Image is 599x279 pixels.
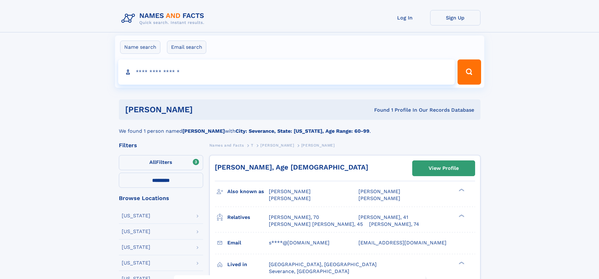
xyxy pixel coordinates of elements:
[167,41,206,54] label: Email search
[269,261,377,267] span: [GEOGRAPHIC_DATA], [GEOGRAPHIC_DATA]
[251,143,253,148] span: T
[227,259,269,270] h3: Lived in
[358,195,400,201] span: [PERSON_NAME]
[122,229,150,234] div: [US_STATE]
[457,188,465,192] div: ❯
[119,195,203,201] div: Browse Locations
[119,10,209,27] img: Logo Names and Facts
[283,107,474,114] div: Found 1 Profile In Our Records Database
[269,188,311,194] span: [PERSON_NAME]
[301,143,335,148] span: [PERSON_NAME]
[260,143,294,148] span: [PERSON_NAME]
[118,59,455,85] input: search input
[430,10,480,25] a: Sign Up
[269,268,349,274] span: Severance, [GEOGRAPHIC_DATA]
[119,120,480,135] div: We found 1 person named with .
[227,186,269,197] h3: Also known as
[413,161,475,176] a: View Profile
[358,214,408,221] a: [PERSON_NAME], 41
[182,128,225,134] b: [PERSON_NAME]
[260,141,294,149] a: [PERSON_NAME]
[125,106,284,114] h1: [PERSON_NAME]
[269,221,363,228] a: [PERSON_NAME] [PERSON_NAME], 45
[358,188,400,194] span: [PERSON_NAME]
[251,141,253,149] a: T
[369,221,419,228] a: [PERSON_NAME], 74
[122,245,150,250] div: [US_STATE]
[227,212,269,223] h3: Relatives
[380,10,430,25] a: Log In
[457,261,465,265] div: ❯
[358,240,446,246] span: [EMAIL_ADDRESS][DOMAIN_NAME]
[209,141,244,149] a: Names and Facts
[429,161,459,176] div: View Profile
[458,59,481,85] button: Search Button
[122,213,150,218] div: [US_STATE]
[227,237,269,248] h3: Email
[215,163,368,171] a: [PERSON_NAME], Age [DEMOGRAPHIC_DATA]
[269,214,319,221] a: [PERSON_NAME], 70
[236,128,369,134] b: City: Severance, State: [US_STATE], Age Range: 60-99
[149,159,156,165] span: All
[457,214,465,218] div: ❯
[119,142,203,148] div: Filters
[120,41,160,54] label: Name search
[122,260,150,265] div: [US_STATE]
[269,195,311,201] span: [PERSON_NAME]
[119,155,203,170] label: Filters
